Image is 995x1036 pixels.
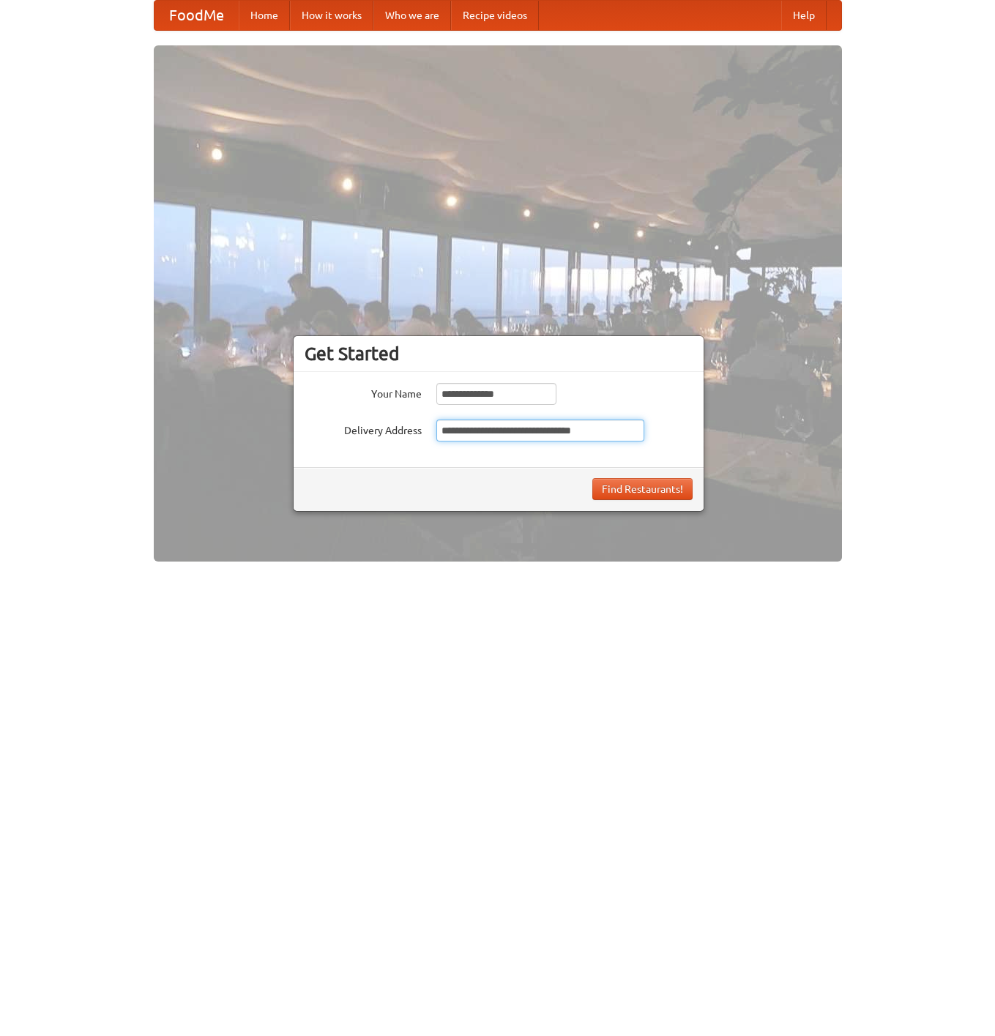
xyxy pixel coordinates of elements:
a: How it works [290,1,373,30]
a: Home [239,1,290,30]
a: Help [781,1,827,30]
label: Delivery Address [305,420,422,438]
h3: Get Started [305,343,693,365]
a: Who we are [373,1,451,30]
label: Your Name [305,383,422,401]
a: FoodMe [154,1,239,30]
a: Recipe videos [451,1,539,30]
button: Find Restaurants! [592,478,693,500]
